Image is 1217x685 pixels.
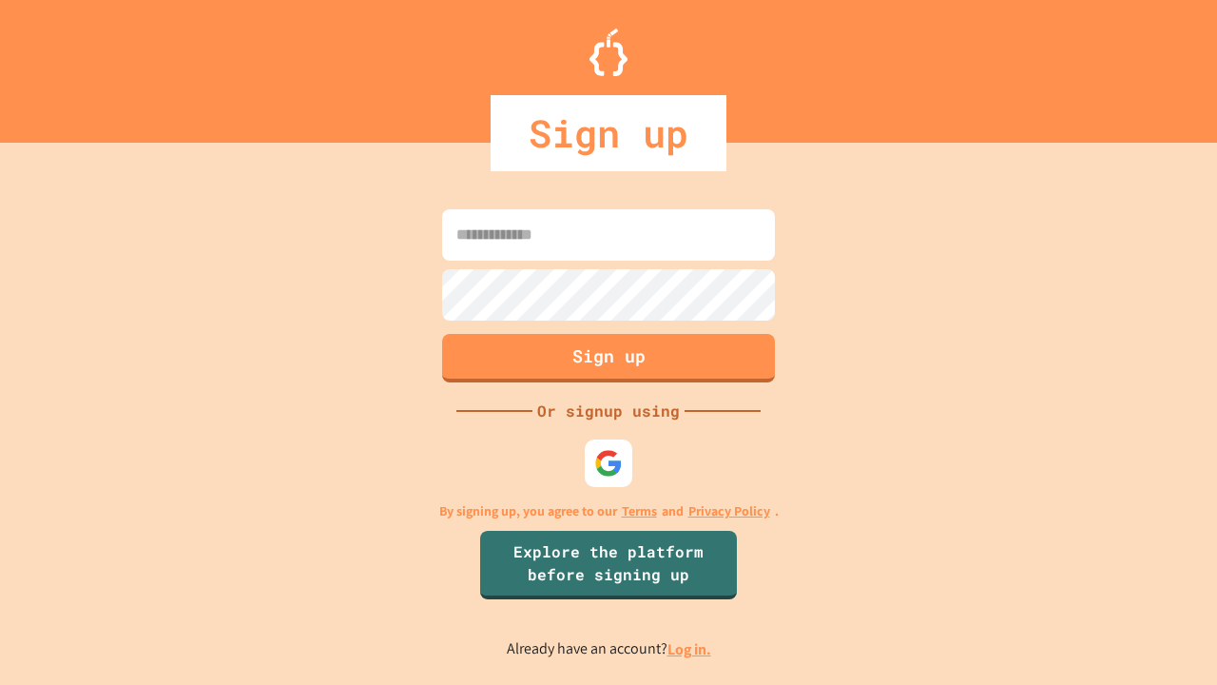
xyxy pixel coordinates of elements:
[480,531,737,599] a: Explore the platform before signing up
[442,334,775,382] button: Sign up
[688,501,770,521] a: Privacy Policy
[532,400,685,422] div: Or signup using
[439,501,779,521] p: By signing up, you agree to our and .
[491,95,726,171] div: Sign up
[507,637,711,661] p: Already have an account?
[667,639,711,659] a: Log in.
[589,29,628,76] img: Logo.svg
[594,449,623,478] img: google-icon.svg
[622,501,657,521] a: Terms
